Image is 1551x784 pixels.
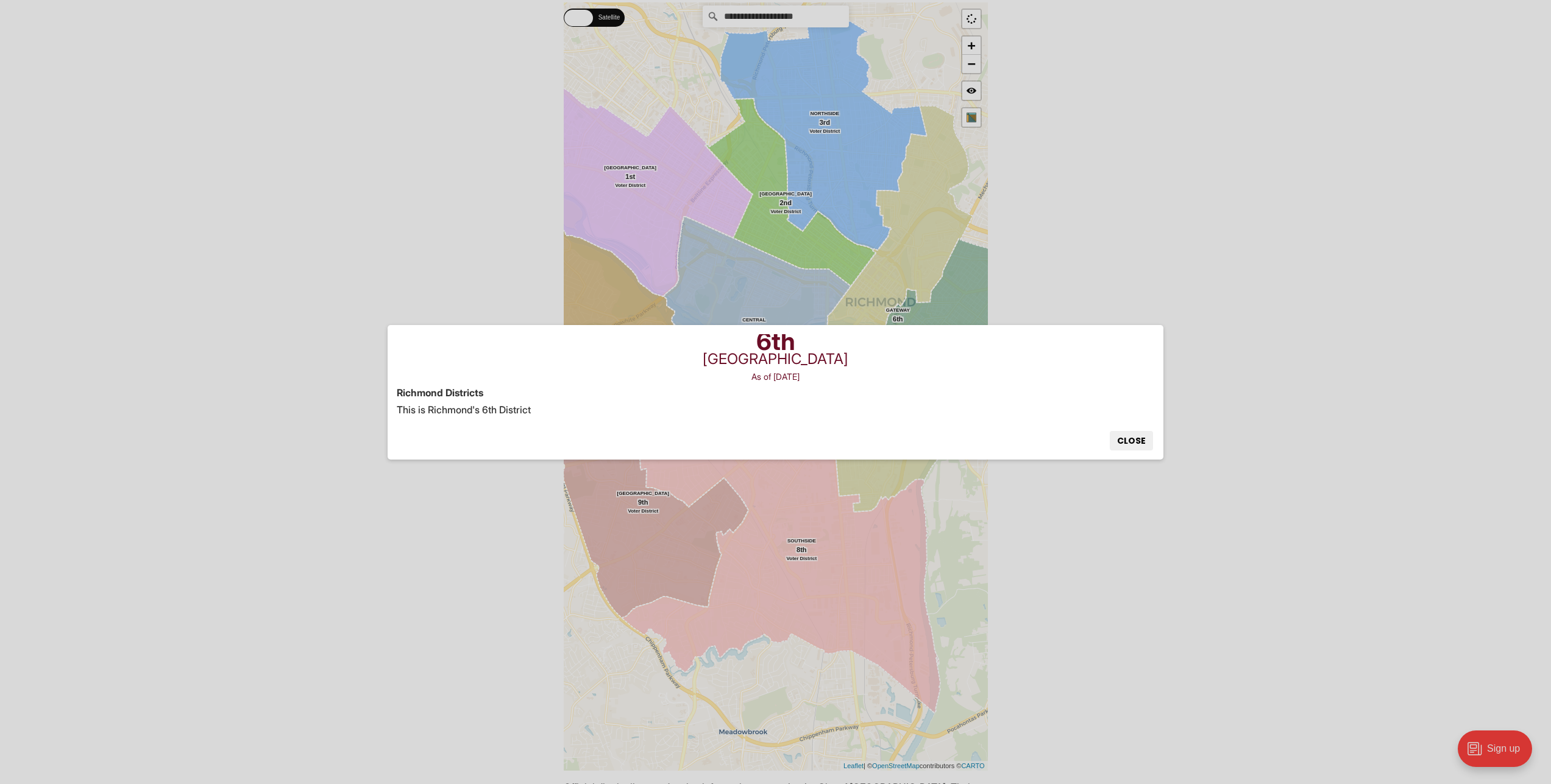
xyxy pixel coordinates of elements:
[397,387,483,399] strong: Richmond Districts
[397,352,1154,366] div: [GEOGRAPHIC_DATA]
[397,334,1154,349] div: 6th
[397,401,1154,418] p: This is Richmond's 6th District
[1110,431,1153,450] button: Close
[397,369,1154,384] div: As of [DATE]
